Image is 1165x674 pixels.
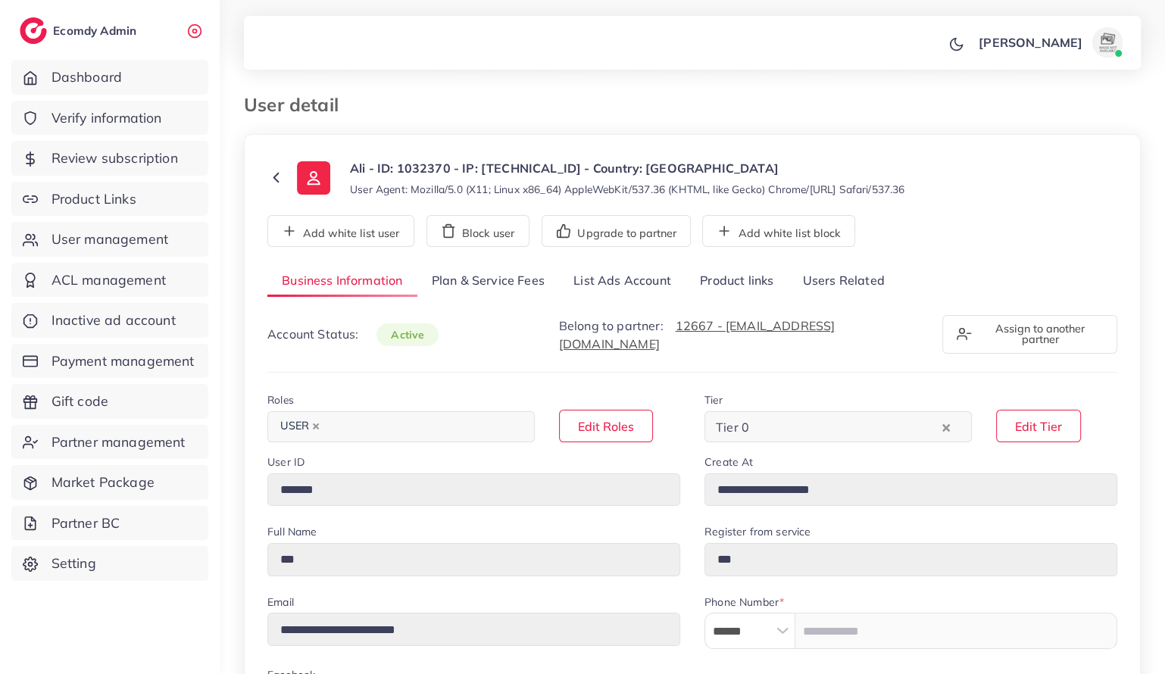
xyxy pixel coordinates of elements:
label: User ID [267,454,305,470]
a: Business Information [267,265,417,298]
a: Verify information [11,101,208,136]
a: Market Package [11,465,208,500]
button: Clear Selected [942,418,950,435]
span: active [376,323,439,346]
span: Review subscription [52,148,178,168]
a: 12667 - [EMAIL_ADDRESS][DOMAIN_NAME] [559,318,835,351]
a: Product links [686,265,788,298]
a: Gift code [11,384,208,419]
a: [PERSON_NAME]avatar [970,27,1129,58]
h3: User detail [244,94,351,116]
span: Verify information [52,108,162,128]
a: Plan & Service Fees [417,265,559,298]
label: Full Name [267,524,317,539]
button: Edit Tier [996,410,1081,442]
a: logoEcomdy Admin [20,17,140,44]
button: Upgrade to partner [542,215,691,247]
div: Search for option [704,411,972,442]
span: Product Links [52,189,136,209]
label: Roles [267,392,294,407]
a: Payment management [11,344,208,379]
p: Belong to partner: [559,317,924,353]
span: User management [52,229,168,249]
span: Partner BC [52,513,120,533]
label: Tier [704,392,723,407]
span: ACL management [52,270,166,290]
label: Register from service [704,524,811,539]
span: Tier 0 [713,416,752,438]
a: Setting [11,546,208,581]
span: Gift code [52,392,108,411]
a: ACL management [11,263,208,298]
a: Product Links [11,182,208,217]
a: Partner management [11,425,208,460]
a: Inactive ad account [11,303,208,338]
span: Inactive ad account [52,310,176,330]
h2: Ecomdy Admin [53,23,140,38]
span: Market Package [52,473,155,492]
button: Deselect USER [312,423,320,430]
button: Add white list user [267,215,414,247]
button: Block user [426,215,529,247]
input: Search for option [754,415,939,438]
span: Dashboard [52,67,122,87]
img: logo [20,17,47,44]
small: User Agent: Mozilla/5.0 (X11; Linux x86_64) AppleWebKit/537.36 (KHTML, like Gecko) Chrome/[URL] S... [350,182,904,197]
p: Account Status: [267,325,439,344]
input: Search for option [328,415,515,438]
a: User management [11,222,208,257]
a: Users Related [788,265,898,298]
button: Add white list block [702,215,855,247]
span: Setting [52,554,96,573]
span: Payment management [52,351,195,371]
p: Ali - ID: 1032370 - IP: [TECHNICAL_ID] - Country: [GEOGRAPHIC_DATA] [350,159,904,177]
a: Dashboard [11,60,208,95]
label: Email [267,594,294,610]
a: List Ads Account [559,265,686,298]
button: Assign to another partner [942,315,1117,354]
span: USER [273,416,326,437]
p: [PERSON_NAME] [979,33,1082,51]
img: avatar [1092,27,1123,58]
img: ic-user-info.36bf1079.svg [297,161,330,195]
label: Create At [704,454,753,470]
a: Partner BC [11,506,208,541]
button: Edit Roles [559,410,653,442]
div: Search for option [267,411,535,442]
label: Phone Number [704,594,784,610]
span: Partner management [52,432,186,452]
a: Review subscription [11,141,208,176]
